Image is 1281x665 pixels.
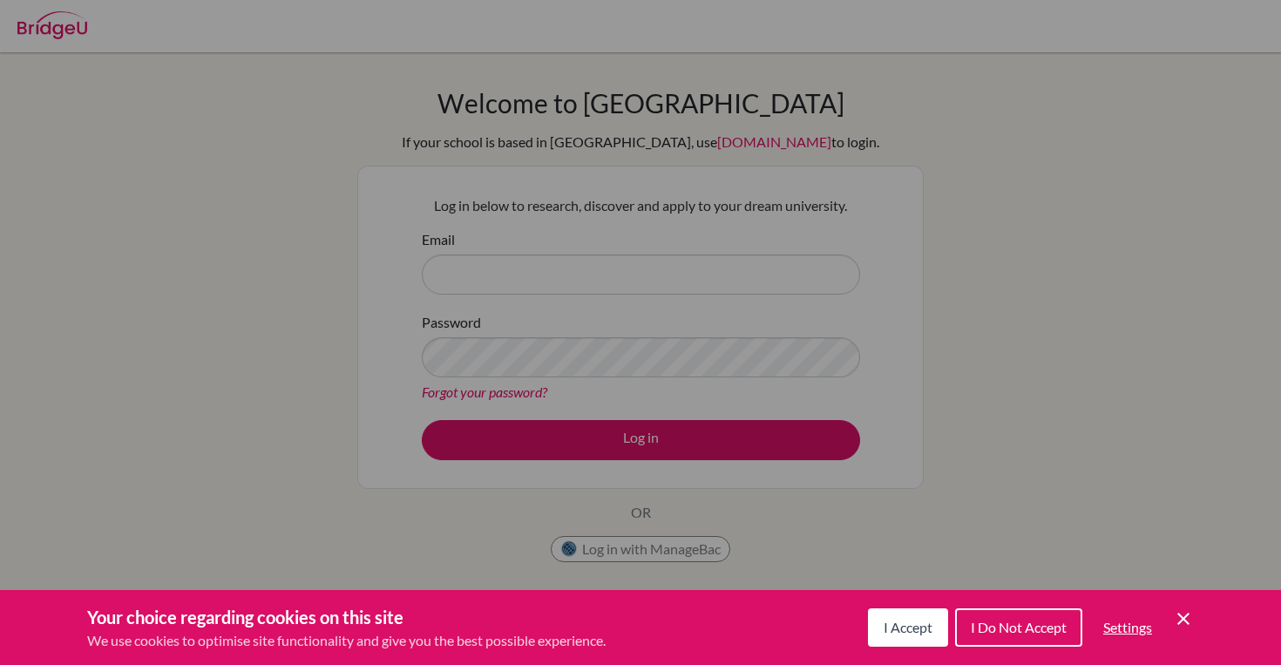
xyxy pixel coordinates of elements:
span: I Do Not Accept [971,619,1067,635]
button: I Do Not Accept [955,608,1082,647]
button: I Accept [868,608,948,647]
button: Save and close [1173,608,1194,629]
span: I Accept [884,619,932,635]
span: Settings [1103,619,1152,635]
button: Settings [1089,610,1166,645]
h3: Your choice regarding cookies on this site [87,604,606,630]
p: We use cookies to optimise site functionality and give you the best possible experience. [87,630,606,651]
